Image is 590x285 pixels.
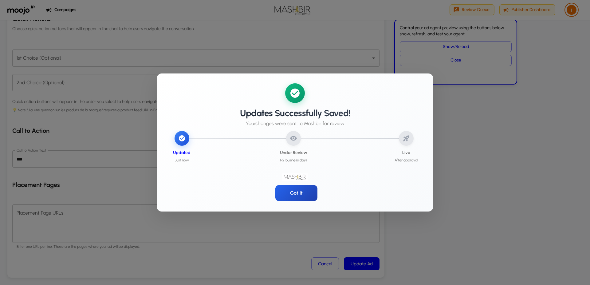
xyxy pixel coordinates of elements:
[173,149,191,156] h6: Updated
[280,157,307,164] span: 1-2 business days
[175,157,189,164] span: Just now
[282,173,308,181] img: Mashbir Logo
[395,157,418,164] span: After approval
[240,108,350,119] h4: Updates Successfully Saved!
[402,149,410,156] h6: Live
[240,120,350,127] p: Your changes were sent to Mashbir for review
[280,149,307,156] h6: Under Review
[275,185,317,201] button: Got It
